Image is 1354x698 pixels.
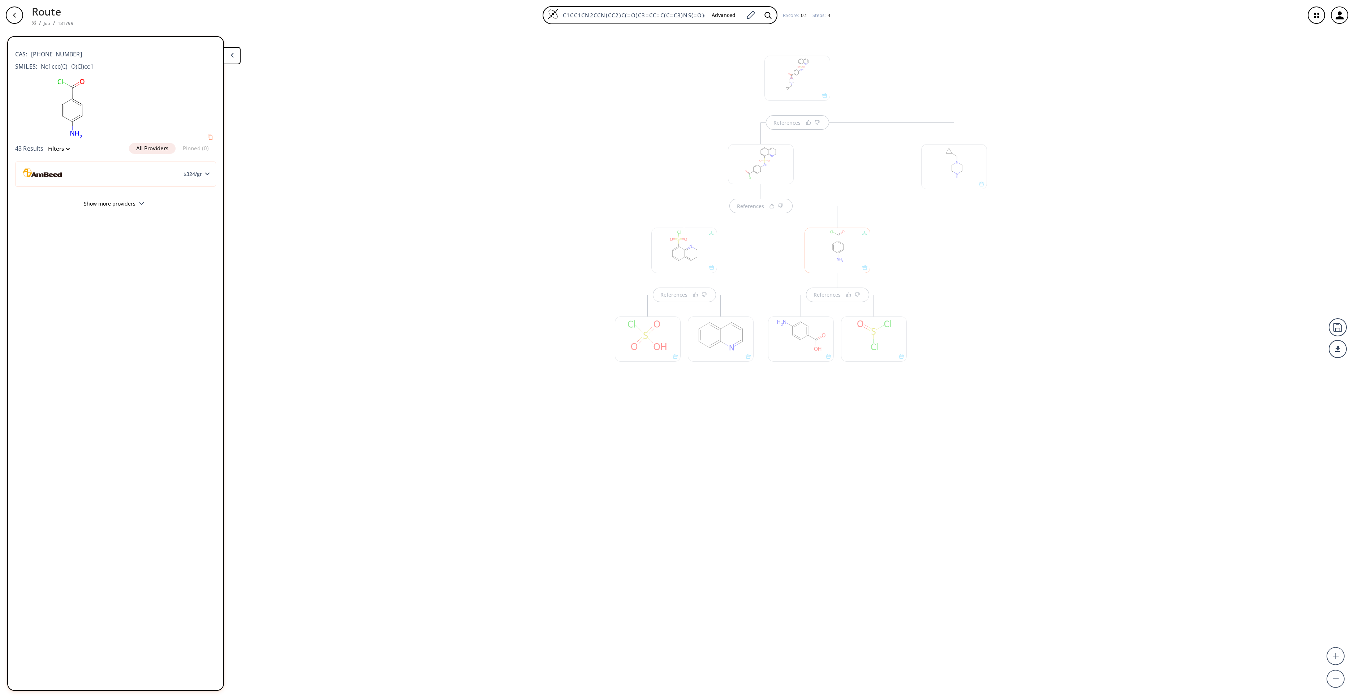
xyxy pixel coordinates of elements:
a: Job [44,20,50,26]
img: Spaya logo [32,21,36,25]
img: ambeed [21,162,64,186]
span: [PHONE_NUMBER] [27,50,82,59]
button: Pinned (0) [176,143,216,154]
div: RScore : [783,13,807,18]
span: 0.1 [800,12,807,18]
span: 43 Results [15,145,44,152]
button: Advanced [706,9,741,22]
input: Enter SMILES [559,12,706,19]
span: 4 [827,12,830,18]
button: Copy to clipboard [204,132,216,143]
svg: Nc1ccc(C(=O)Cl)cc1 [15,74,127,143]
a: 181799 [58,20,73,26]
li: / [53,19,55,27]
span: Nc1ccc(C(=O)Cl)cc1 [37,62,94,71]
span: $ 324 /gr [181,172,205,177]
p: Route [32,4,73,19]
div: Steps : [812,13,830,18]
button: All Providers [129,143,176,154]
b: CAS: [15,50,27,59]
button: Show more providers [15,196,216,213]
li: / [39,19,41,27]
button: Filters [44,146,69,151]
img: Logo Spaya [548,9,559,20]
b: SMILES: [15,62,37,71]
